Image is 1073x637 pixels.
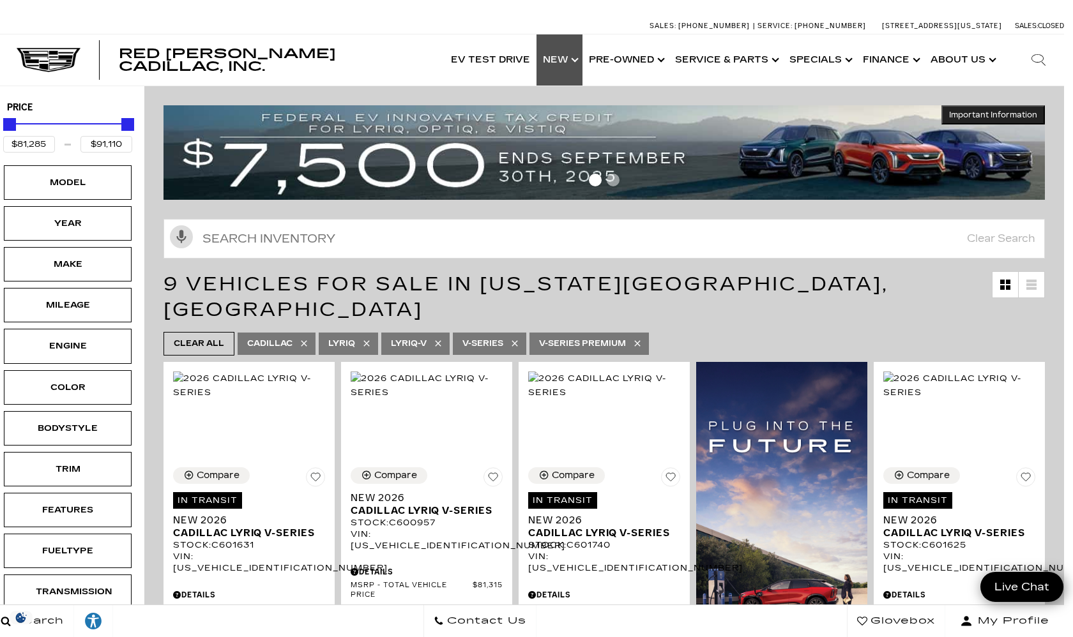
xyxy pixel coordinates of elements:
span: New 2026 [883,514,1026,527]
div: Color [36,380,100,394]
a: Specials [783,34,856,86]
div: Make [36,257,100,271]
img: vrp-tax-ending-august-version [164,105,1045,200]
span: Cadillac LYRIQ V-Series [528,527,671,539]
span: Clear All [174,336,224,352]
input: Maximum [80,136,132,153]
span: Live Chat [988,580,1056,594]
div: Compare [374,470,417,481]
button: Compare Vehicle [173,467,250,484]
div: FeaturesFeatures [4,493,132,527]
span: My Profile [973,612,1049,630]
a: Glovebox [847,605,945,637]
span: Service: [757,22,793,30]
span: LYRIQ-V [391,336,427,352]
div: Pricing Details - New 2026 Cadillac LYRIQ V-Series [528,589,680,601]
span: Go to slide 2 [607,174,620,186]
button: Compare Vehicle [883,467,960,484]
span: $81,315 [650,604,680,623]
div: Compare [552,470,595,481]
section: Click to Open Cookie Consent Modal [6,611,36,624]
span: 9 Vehicles for Sale in [US_STATE][GEOGRAPHIC_DATA], [GEOGRAPHIC_DATA] [164,273,888,321]
div: Minimum Price [3,118,16,131]
div: TransmissionTransmission [4,574,132,609]
div: Maximum Price [121,118,134,131]
a: In TransitNew 2026Cadillac LYRIQ V-Series [528,491,680,539]
span: [PHONE_NUMBER] [678,22,750,30]
input: Search Inventory [164,219,1045,259]
button: Save Vehicle [1016,467,1035,491]
a: Grid View [993,272,1018,297]
div: VIN: [US_VEHICLE_IDENTIFICATION_NUMBER] [351,528,503,551]
span: V-Series Premium [539,336,626,352]
a: MSRP - Total Vehicle Price $81,315 [351,581,503,600]
div: Pricing Details - New 2026 Cadillac LYRIQ V-Series [351,566,503,578]
span: Red [PERSON_NAME] Cadillac, Inc. [119,46,336,74]
button: Save Vehicle [306,467,325,491]
span: Cadillac LYRIQ V-Series [173,527,316,539]
div: Bodystyle [36,421,100,435]
img: Cadillac Dark Logo with Cadillac White Text [17,48,80,72]
span: V-Series [462,336,503,352]
button: Important Information [941,105,1045,124]
a: Sales: [PHONE_NUMBER] [650,22,753,29]
a: Explore your accessibility options [74,605,113,637]
img: 2026 Cadillac LYRIQ V-Series [883,371,1035,400]
a: MSRP - Total Vehicle Price $81,285 [173,604,325,623]
div: Stock : C601625 [883,539,1035,551]
a: Finance [856,34,924,86]
span: Sales: [650,22,676,30]
a: [STREET_ADDRESS][US_STATE] [882,22,1002,30]
span: Cadillac LYRIQ V-Series [351,504,493,517]
a: About Us [924,34,1000,86]
a: MSRP - Total Vehicle Price $81,484 [883,604,1035,623]
div: Pricing Details - New 2026 Cadillac LYRIQ V-Series [173,589,325,601]
a: Pre-Owned [582,34,669,86]
a: MSRP - Total Vehicle Price $81,315 [528,604,680,623]
span: $81,315 [473,581,503,600]
span: [PHONE_NUMBER] [795,22,866,30]
span: MSRP - Total Vehicle Price [528,604,650,623]
img: Opt-Out Icon [6,611,36,624]
span: Lyriq [328,336,355,352]
div: Compare [907,470,950,481]
div: Pricing Details - New 2026 Cadillac LYRIQ V-Series [883,589,1035,601]
div: TrimTrim [4,452,132,486]
span: Cadillac LYRIQ V-Series [883,527,1026,539]
span: New 2026 [351,491,493,504]
a: In TransitNew 2026Cadillac LYRIQ V-Series [173,491,325,539]
a: Service: [PHONE_NUMBER] [753,22,869,29]
span: Cadillac [247,336,293,352]
div: MakeMake [4,247,132,281]
div: Mileage [36,298,100,312]
button: Compare Vehicle [528,467,605,484]
span: New 2026 [528,514,671,527]
a: Service & Parts [669,34,783,86]
div: Year [36,216,100,230]
a: Red [PERSON_NAME] Cadillac, Inc. [119,47,432,73]
button: Save Vehicle [483,467,503,491]
span: $81,484 [1004,604,1035,623]
span: Please call for price [432,603,503,622]
h5: Price [7,102,128,114]
div: FueltypeFueltype [4,534,132,568]
div: VIN: [US_VEHICLE_IDENTIFICATION_NUMBER] [173,551,325,574]
img: 2026 Cadillac LYRIQ V-Series [351,371,503,400]
div: Fueltype [36,544,100,558]
span: Glovebox [867,612,935,630]
div: YearYear [4,206,132,241]
div: Features [36,503,100,517]
div: Explore your accessibility options [74,611,112,631]
span: Red [PERSON_NAME] [351,603,432,622]
button: Compare Vehicle [351,467,427,484]
a: New [536,34,582,86]
span: MSRP - Total Vehicle Price [173,604,294,623]
div: BodystyleBodystyle [4,411,132,446]
div: VIN: [US_VEHICLE_IDENTIFICATION_NUMBER] [528,551,680,574]
img: 2026 Cadillac LYRIQ V-Series [173,371,325,400]
a: Contact Us [423,605,536,637]
div: Search [1013,34,1064,86]
span: Search [11,612,64,630]
a: In TransitNew 2026Cadillac LYRIQ V-Series [883,491,1035,539]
